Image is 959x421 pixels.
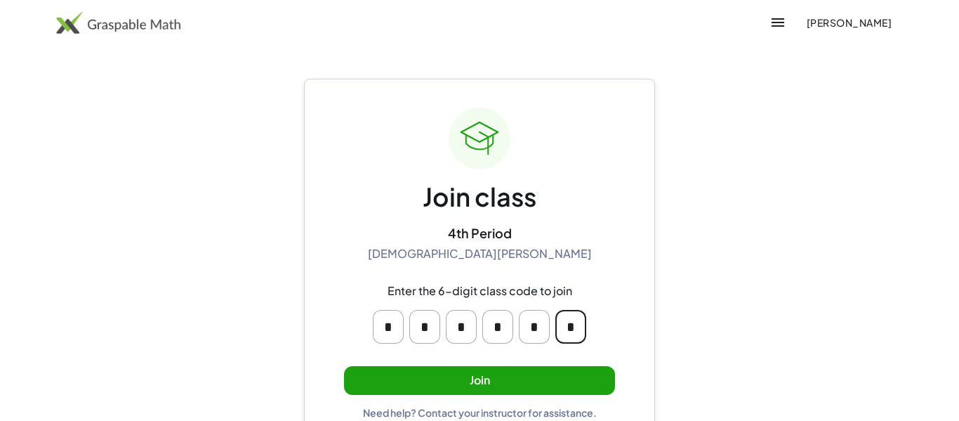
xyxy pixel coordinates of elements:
input: Please enter OTP character 3 [446,310,477,344]
input: Please enter OTP character 5 [519,310,550,344]
input: Please enter OTP character 6 [555,310,586,344]
input: Please enter OTP character 1 [373,310,404,344]
div: [DEMOGRAPHIC_DATA][PERSON_NAME] [368,247,592,261]
div: 4th Period [448,225,512,241]
button: [PERSON_NAME] [795,10,903,35]
button: Join [344,366,615,395]
div: Join class [423,181,536,214]
span: [PERSON_NAME] [806,16,892,29]
div: Need help? Contact your instructor for assistance. [363,406,597,419]
input: Please enter OTP character 2 [409,310,440,344]
input: Please enter OTP character 4 [482,310,513,344]
div: Enter the 6-digit class code to join [388,284,572,299]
